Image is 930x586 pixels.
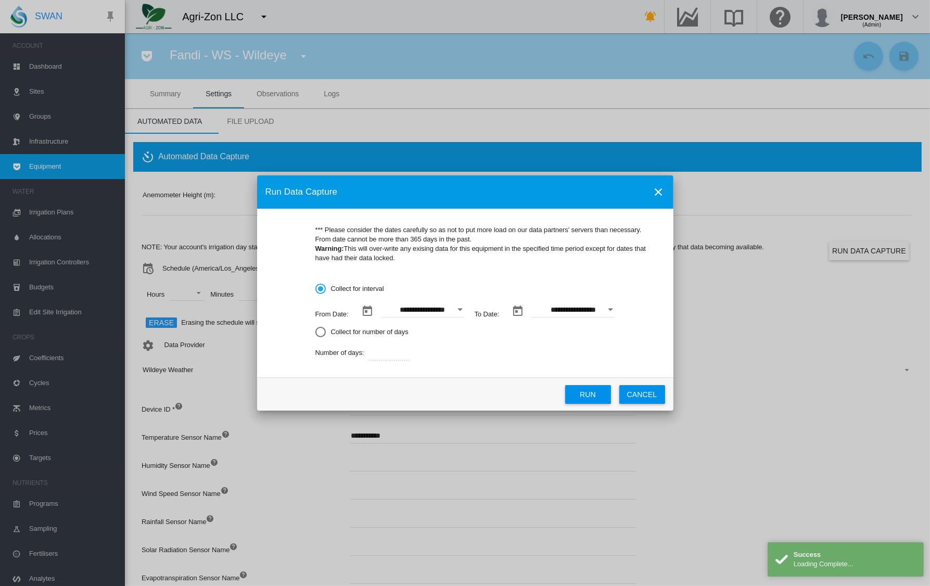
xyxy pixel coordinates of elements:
[507,301,528,322] button: md-calendar
[794,559,916,569] div: Loading Complete...
[357,301,378,322] button: md-calendar
[648,182,669,202] button: icon-close
[653,186,665,198] md-icon: icon-close
[315,225,657,263] div: *** Please consider the dates carefully so as not to put more load on our data partners' servers ...
[451,300,469,319] button: Open calendar
[315,327,657,337] md-radio-button: Collect for number of days
[265,186,645,198] div: Run Data Capture
[619,385,665,404] button: CANCEL
[315,310,349,319] div: From Date:
[354,302,469,326] md-datepicker: From Date
[565,385,611,404] button: Run
[504,302,620,326] md-datepicker: End date
[315,284,657,294] md-radio-button: Collect for interval
[381,302,464,317] input: From Date
[601,300,620,319] button: Open calendar
[315,348,364,358] div: Number of days:
[794,550,916,559] div: Success
[475,310,500,319] div: To Date:
[531,302,615,317] input: End date
[315,245,344,252] b: Warning:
